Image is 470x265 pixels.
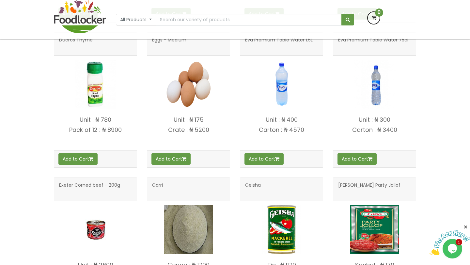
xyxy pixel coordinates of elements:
img: Geisha [257,205,306,254]
span: Geisha [245,183,261,196]
button: All Products [116,14,156,25]
img: Gino Party Jollof [350,205,399,254]
p: Crate : ₦ 5200 [147,127,230,133]
p: Unit : ₦ 400 [240,117,323,123]
img: Eggs - Medium [164,60,213,109]
img: Eva Premium Table Water 75cl [350,60,399,109]
i: Add to cart [275,157,279,161]
button: Add to Cart [244,153,284,165]
button: Add to Cart [58,153,98,165]
p: Unit : ₦ 300 [333,117,416,123]
span: 0 [375,8,383,17]
p: Carton : ₦ 3400 [333,127,416,133]
input: Search our variety of products [156,14,342,25]
img: Exeter Corned beef - 200g [71,205,120,254]
p: Unit : ₦ 780 [54,117,137,123]
span: Exeter Corned beef - 200g [59,183,120,196]
img: Ducros Thyme [71,60,120,109]
span: Garri [152,183,163,196]
span: Eva Premium Table Water 75cl [338,38,408,51]
i: Add to cart [368,157,372,161]
p: Pack of 12 : ₦ 8900 [54,127,137,133]
i: Add to cart [182,157,186,161]
img: Eva Premium Table Water 1.5L [257,60,306,109]
span: [PERSON_NAME] Party Jollof [338,183,400,196]
img: Garri [164,205,213,254]
span: Eva Premium Table Water 1.5L [245,38,313,51]
button: Add to Cart [337,153,377,165]
p: Carton : ₦ 4570 [240,127,323,133]
span: Ducros Thyme [59,38,93,51]
p: Unit : ₦ 175 [147,117,230,123]
iframe: chat widget [430,224,470,255]
span: Eggs - Medium [152,38,186,51]
button: Add to Cart [151,153,191,165]
i: Add to cart [89,157,93,161]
